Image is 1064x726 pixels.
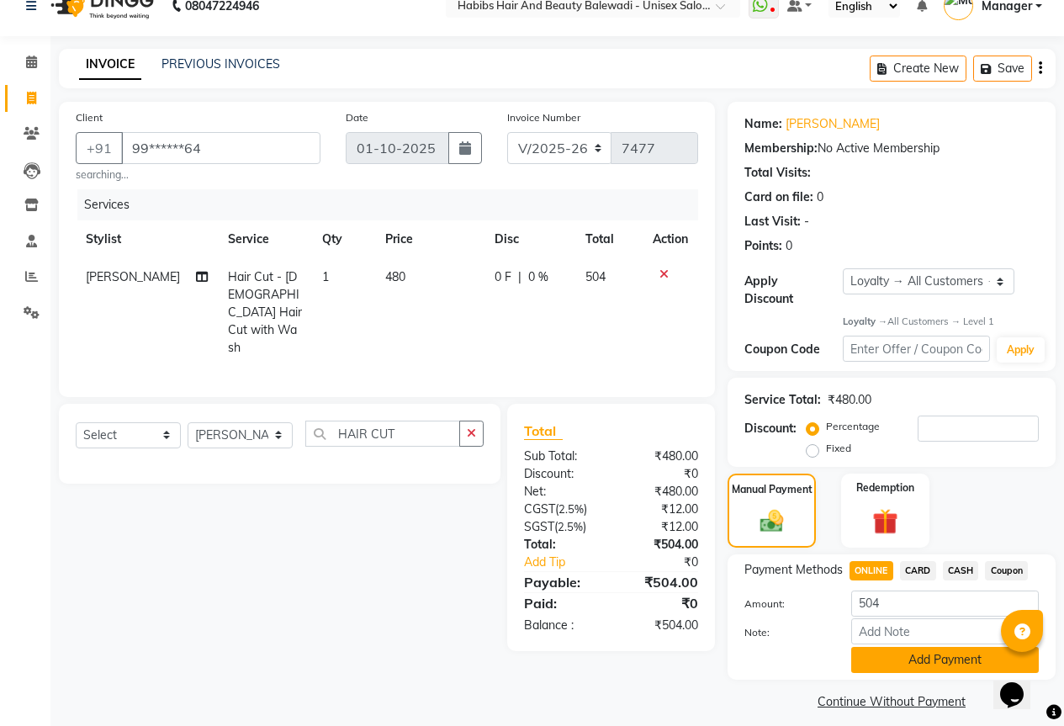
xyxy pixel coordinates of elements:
[484,220,575,258] th: Disc
[385,269,405,284] span: 480
[322,269,329,284] span: 1
[786,115,880,133] a: [PERSON_NAME]
[511,572,611,592] div: Payable:
[643,220,698,258] th: Action
[511,617,611,634] div: Balance :
[76,167,320,183] small: searching...
[851,647,1039,673] button: Add Payment
[744,561,843,579] span: Payment Methods
[346,110,368,125] label: Date
[511,593,611,613] div: Paid:
[79,50,141,80] a: INVOICE
[511,465,611,483] div: Discount:
[511,448,611,465] div: Sub Total:
[744,420,797,437] div: Discount:
[86,269,180,284] span: [PERSON_NAME]
[744,140,818,157] div: Membership:
[76,110,103,125] label: Client
[611,448,711,465] div: ₹480.00
[993,659,1047,709] iframe: chat widget
[507,110,580,125] label: Invoice Number
[732,596,839,612] label: Amount:
[865,506,906,537] img: _gift.svg
[524,519,554,534] span: SGST
[627,554,711,571] div: ₹0
[900,561,936,580] span: CARD
[511,518,611,536] div: ( )
[973,56,1032,82] button: Save
[611,465,711,483] div: ₹0
[744,140,1039,157] div: No Active Membership
[161,56,280,72] a: PREVIOUS INVOICES
[843,315,1039,329] div: All Customers → Level 1
[744,188,813,206] div: Card on file:
[732,482,813,497] label: Manual Payment
[985,561,1028,580] span: Coupon
[495,268,511,286] span: 0 F
[744,164,811,182] div: Total Visits:
[744,213,801,231] div: Last Visit:
[558,502,584,516] span: 2.5%
[731,693,1052,711] a: Continue Without Payment
[804,213,809,231] div: -
[76,132,123,164] button: +91
[843,336,990,362] input: Enter Offer / Coupon Code
[511,536,611,554] div: Total:
[76,220,218,258] th: Stylist
[375,220,484,258] th: Price
[611,593,711,613] div: ₹0
[524,422,563,440] span: Total
[753,507,791,534] img: _cash.svg
[511,501,611,518] div: ( )
[826,441,851,456] label: Fixed
[524,501,555,517] span: CGST
[744,341,843,358] div: Coupon Code
[228,269,302,355] span: Hair Cut - [DEMOGRAPHIC_DATA] HairCut with Wash
[518,268,521,286] span: |
[744,273,843,308] div: Apply Discount
[744,391,821,409] div: Service Total:
[558,520,583,533] span: 2.5%
[786,237,792,255] div: 0
[511,554,627,571] a: Add Tip
[997,337,1045,363] button: Apply
[943,561,979,580] span: CASH
[312,220,375,258] th: Qty
[611,617,711,634] div: ₹504.00
[511,483,611,501] div: Net:
[121,132,320,164] input: Search by Name/Mobile/Email/Code
[744,115,782,133] div: Name:
[732,625,839,640] label: Note:
[817,188,823,206] div: 0
[870,56,966,82] button: Create New
[528,268,548,286] span: 0 %
[575,220,643,258] th: Total
[611,483,711,501] div: ₹480.00
[851,618,1039,644] input: Add Note
[826,419,880,434] label: Percentage
[856,480,914,495] label: Redemption
[305,421,460,447] input: Search
[611,572,711,592] div: ₹504.00
[828,391,871,409] div: ₹480.00
[611,536,711,554] div: ₹504.00
[611,501,711,518] div: ₹12.00
[585,269,606,284] span: 504
[843,315,887,327] strong: Loyalty →
[77,189,711,220] div: Services
[744,237,782,255] div: Points:
[218,220,312,258] th: Service
[611,518,711,536] div: ₹12.00
[851,591,1039,617] input: Amount
[850,561,893,580] span: ONLINE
